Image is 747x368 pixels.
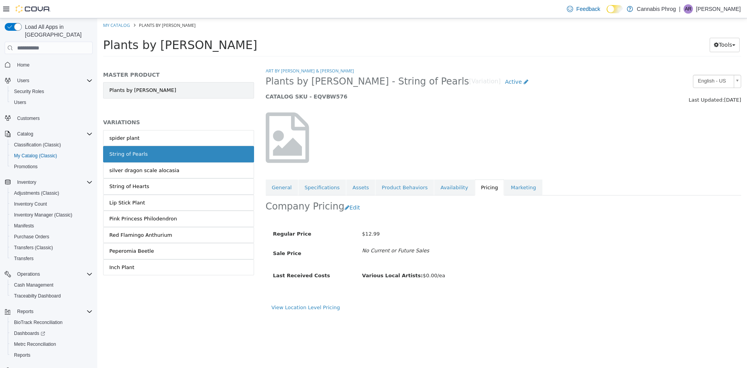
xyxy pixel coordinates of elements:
a: Dashboards [11,329,48,338]
span: Purchase Orders [11,232,93,241]
button: Reports [8,350,96,361]
a: BioTrack Reconciliation [11,318,66,327]
a: Metrc Reconciliation [11,340,59,349]
button: Cash Management [8,280,96,291]
button: Home [2,59,96,70]
a: Specifications [201,161,249,178]
span: Last Received Costs [176,254,233,260]
span: Manifests [11,221,93,231]
span: Regular Price [176,213,214,218]
small: [Variation] [372,60,403,67]
span: Home [17,62,30,68]
i: No Current or Future Sales [265,229,332,235]
a: Pricing [377,161,407,178]
a: Adjustments (Classic) [11,188,62,198]
span: Cash Management [11,280,93,290]
button: Edit [247,182,267,197]
span: Users [11,98,93,107]
a: Availability [337,161,377,178]
span: Customers [14,113,93,123]
a: General [168,161,201,178]
span: Sale Price [176,232,204,238]
div: Inch Plant [12,245,37,253]
button: Transfers (Classic) [8,242,96,253]
h5: VARIATIONS [6,100,157,107]
a: Traceabilty Dashboard [11,291,64,301]
button: Inventory [14,178,39,187]
a: Users [11,98,29,107]
img: Cova [16,5,51,13]
span: Inventory Manager (Classic) [14,212,72,218]
div: Amanda Raymer-Henderson [684,4,693,14]
span: Dashboards [14,330,45,336]
span: Promotions [11,162,93,171]
span: Transfers [11,254,93,263]
div: silver dragon scale alocasia [12,148,82,156]
span: Catalog [14,129,93,139]
span: Last Updated: [591,79,627,85]
span: Classification (Classic) [11,140,93,150]
button: Inventory Manager (Classic) [8,210,96,220]
a: Classification (Classic) [11,140,64,150]
span: Traceabilty Dashboard [11,291,93,301]
a: Customers [14,114,43,123]
span: Inventory [14,178,93,187]
button: Manifests [8,220,96,231]
p: Cannabis Phrog [637,4,676,14]
button: Transfers [8,253,96,264]
span: Reports [17,308,33,315]
button: Users [14,76,32,85]
button: Reports [2,306,96,317]
span: Transfers (Classic) [14,245,53,251]
a: Security Roles [11,87,47,96]
input: Dark Mode [607,5,623,13]
button: Purchase Orders [8,231,96,242]
a: Purchase Orders [11,232,53,241]
a: Product Behaviors [278,161,337,178]
span: Metrc Reconciliation [14,341,56,347]
button: BioTrack Reconciliation [8,317,96,328]
a: Home [14,60,33,70]
div: Peperomia Beetle [12,229,57,237]
p: | [679,4,680,14]
button: Classification (Classic) [8,139,96,150]
span: BioTrack Reconciliation [14,319,63,326]
span: Plants by [PERSON_NAME] [42,4,98,10]
a: Promotions [11,162,41,171]
button: Operations [14,269,43,279]
a: Reports [11,350,33,360]
span: Inventory Count [14,201,47,207]
button: Catalog [2,129,96,139]
span: Cash Management [14,282,53,288]
a: Dashboards [8,328,96,339]
p: [PERSON_NAME] [696,4,741,14]
button: Tools [612,19,642,34]
span: My Catalog (Classic) [11,151,93,160]
span: Operations [17,271,40,277]
span: Home [14,60,93,69]
a: Transfers [11,254,37,263]
a: English - US [596,56,644,70]
h5: MASTER PRODUCT [6,53,157,60]
div: String of Hearts [12,164,52,172]
a: Plants by [PERSON_NAME] [6,64,157,80]
span: Dashboards [11,329,93,338]
button: Operations [2,269,96,280]
a: Manifests [11,221,37,231]
span: Transfers [14,255,33,262]
span: Traceabilty Dashboard [14,293,61,299]
div: spider plant [12,116,42,124]
button: Traceabilty Dashboard [8,291,96,301]
span: Metrc Reconciliation [11,340,93,349]
button: My Catalog (Classic) [8,150,96,161]
button: Metrc Reconciliation [8,339,96,350]
span: Adjustments (Classic) [14,190,59,196]
span: Adjustments (Classic) [11,188,93,198]
button: Customers [2,113,96,124]
span: Active [408,60,424,67]
button: Inventory Count [8,199,96,210]
a: Transfers (Classic) [11,243,56,252]
div: Pink Princess Philodendron [12,197,80,204]
span: Reports [11,350,93,360]
span: English - US [596,57,633,69]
